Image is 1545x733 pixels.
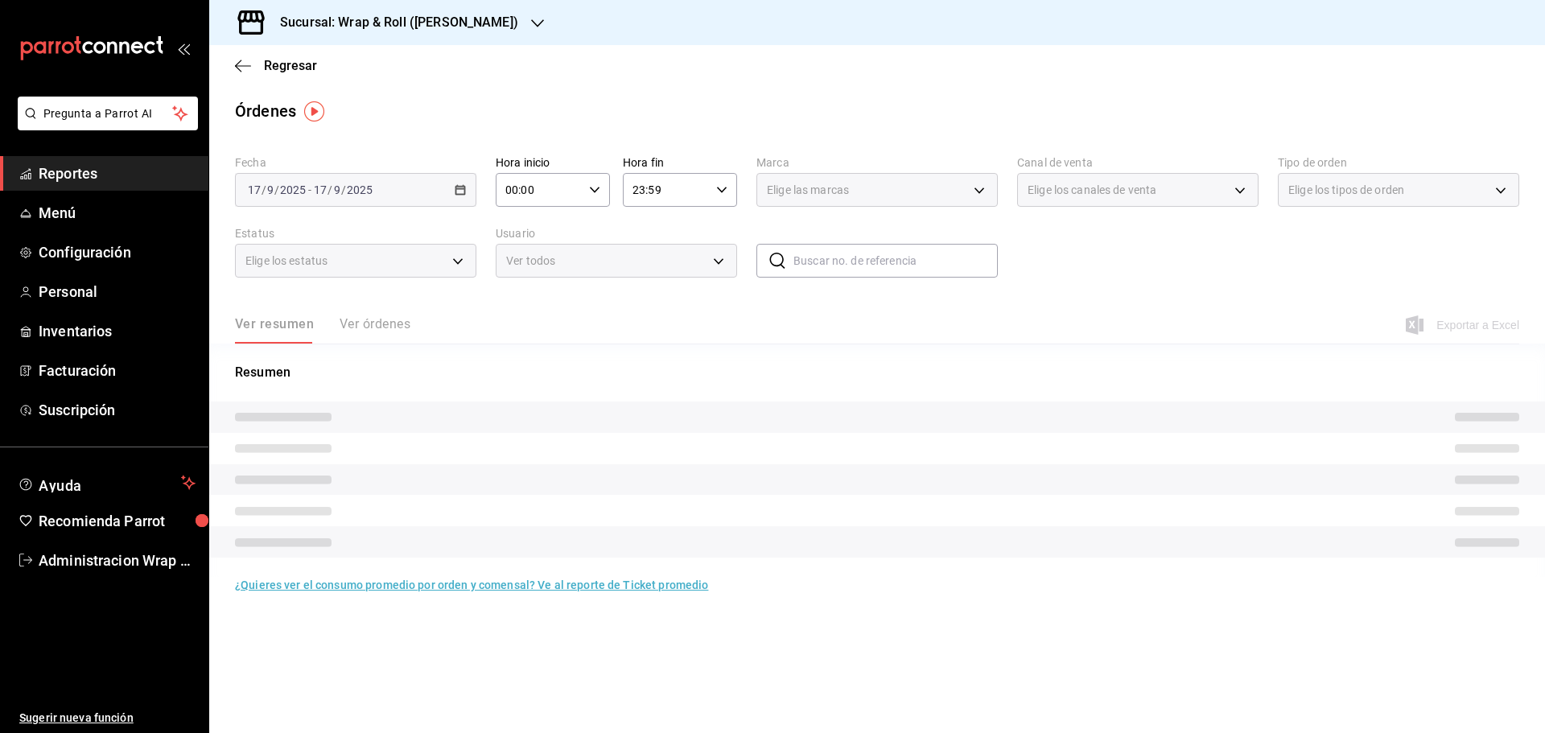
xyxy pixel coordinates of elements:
[235,579,708,591] a: ¿Quieres ver el consumo promedio por orden y comensal? Ve al reporte de Ticket promedio
[39,281,196,303] span: Personal
[245,253,328,269] span: Elige los estatus
[39,202,196,224] span: Menú
[247,183,262,196] input: --
[235,228,476,239] label: Estatus
[39,163,196,184] span: Reportes
[341,183,346,196] span: /
[39,510,196,532] span: Recomienda Parrot
[279,183,307,196] input: ----
[623,157,737,168] label: Hora fin
[39,399,196,421] span: Suscripción
[262,183,266,196] span: /
[19,710,196,727] span: Sugerir nueva función
[39,360,196,381] span: Facturación
[264,58,317,73] span: Regresar
[496,228,737,239] label: Usuario
[1288,182,1404,198] span: Elige los tipos de orden
[235,99,296,123] div: Órdenes
[328,183,332,196] span: /
[304,101,324,121] img: Tooltip marker
[39,320,196,342] span: Inventarios
[18,97,198,130] button: Pregunta a Parrot AI
[346,183,373,196] input: ----
[793,245,998,277] input: Buscar no. de referencia
[235,58,317,73] button: Regresar
[39,550,196,571] span: Administracion Wrap N Roll
[756,157,998,168] label: Marca
[1028,182,1156,198] span: Elige los canales de venta
[267,13,518,32] h3: Sucursal: Wrap & Roll ([PERSON_NAME])
[266,183,274,196] input: --
[235,157,476,168] label: Fecha
[11,117,198,134] a: Pregunta a Parrot AI
[333,183,341,196] input: --
[506,253,707,270] span: Ver todos
[39,241,196,263] span: Configuración
[1017,157,1259,168] label: Canal de venta
[308,183,311,196] span: -
[313,183,328,196] input: --
[767,182,849,198] span: Elige las marcas
[235,316,410,344] div: navigation tabs
[235,363,1519,382] p: Resumen
[274,183,279,196] span: /
[496,157,610,168] label: Hora inicio
[39,473,175,492] span: Ayuda
[1278,157,1519,168] label: Tipo de orden
[43,105,173,122] span: Pregunta a Parrot AI
[177,42,190,55] button: open_drawer_menu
